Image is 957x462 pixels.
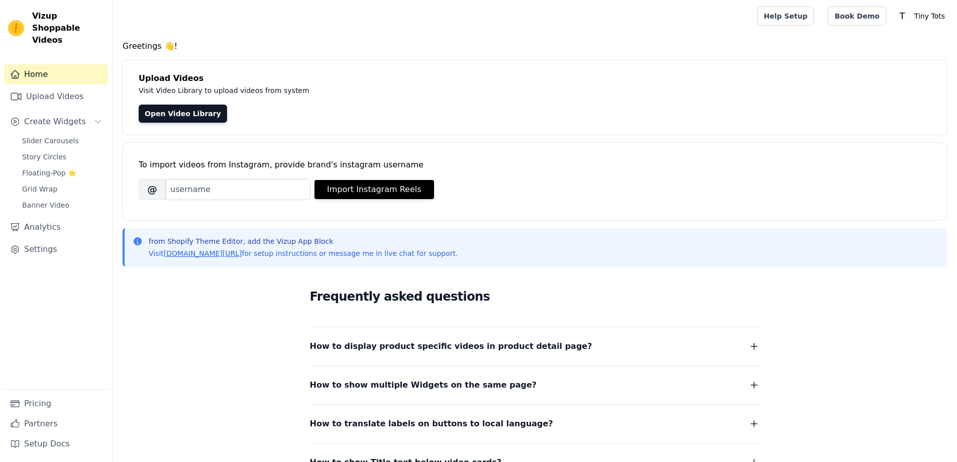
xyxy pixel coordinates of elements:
[164,249,242,257] a: [DOMAIN_NAME][URL]
[899,11,905,21] text: T
[16,182,108,196] a: Grid Wrap
[4,64,108,84] a: Home
[139,159,931,171] div: To import videos from Instagram, provide brand's instagram username
[310,417,760,431] button: How to translate labels on buttons to local language?
[16,150,108,164] a: Story Circles
[149,248,458,258] p: Visit for setup instructions or message me in live chat for support.
[4,239,108,259] a: Settings
[22,168,76,178] span: Floating-Pop ⭐
[139,72,931,84] h4: Upload Videos
[149,236,458,246] p: from Shopify Theme Editor, add the Vizup App Block
[22,136,79,146] span: Slider Carousels
[8,20,24,36] img: Vizup
[894,7,949,25] button: T Tiny Tots
[22,152,66,162] span: Story Circles
[314,180,434,199] button: Import Instagram Reels
[16,198,108,212] a: Banner Video
[757,7,814,26] a: Help Setup
[310,417,553,431] span: How to translate labels on buttons to local language?
[123,40,947,52] h4: Greetings 👋!
[310,339,760,353] button: How to display product specific videos in product detail page?
[22,200,69,210] span: Banner Video
[310,339,592,353] span: How to display product specific videos in product detail page?
[4,112,108,132] button: Create Widgets
[4,414,108,434] a: Partners
[166,179,310,200] input: username
[139,179,166,200] span: @
[4,394,108,414] a: Pricing
[4,434,108,454] a: Setup Docs
[310,378,760,392] button: How to show multiple Widgets on the same page?
[22,184,57,194] span: Grid Wrap
[32,10,104,46] span: Vizup Shoppable Videos
[4,217,108,237] a: Analytics
[310,378,537,392] span: How to show multiple Widgets on the same page?
[4,86,108,107] a: Upload Videos
[828,7,886,26] a: Book Demo
[16,134,108,148] a: Slider Carousels
[16,166,108,180] a: Floating-Pop ⭐
[139,84,589,97] p: Visit Video Library to upload videos from system
[139,105,227,123] a: Open Video Library
[310,287,760,307] h2: Frequently asked questions
[24,116,86,128] span: Create Widgets
[910,7,949,25] p: Tiny Tots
